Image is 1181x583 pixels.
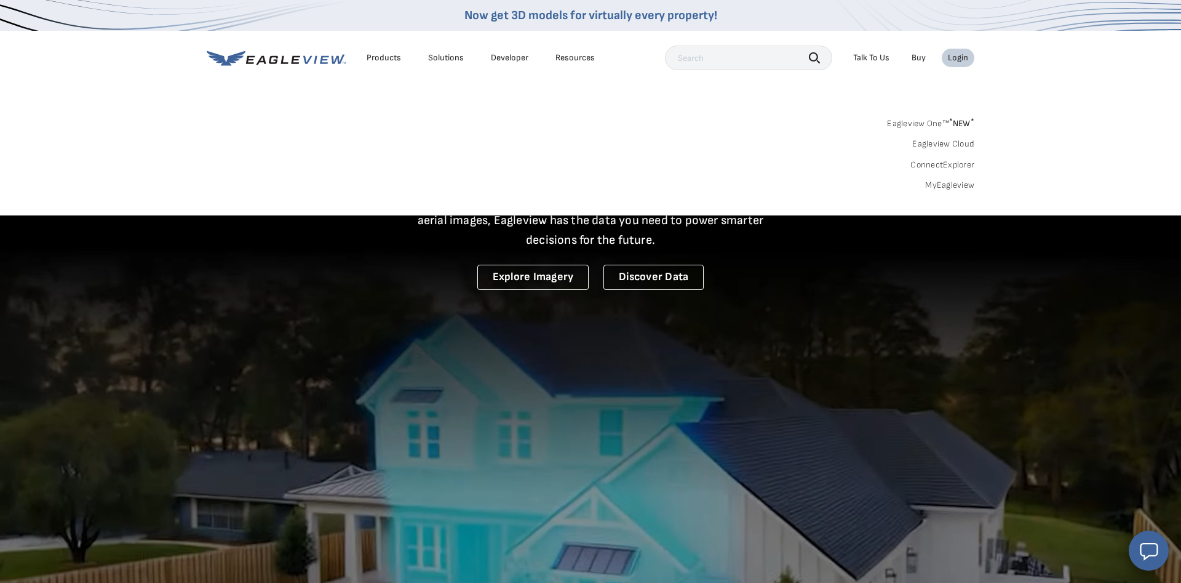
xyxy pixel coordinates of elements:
[665,46,832,70] input: Search
[887,115,974,129] a: Eagleview One™*NEW*
[491,52,528,63] a: Developer
[949,118,974,129] span: NEW
[948,52,968,63] div: Login
[367,52,401,63] div: Products
[477,265,589,290] a: Explore Imagery
[925,180,974,191] a: MyEagleview
[402,191,779,250] p: A new era starts here. Built on more than 3.5 billion high-resolution aerial images, Eagleview ha...
[555,52,595,63] div: Resources
[910,159,974,171] a: ConnectExplorer
[912,139,974,150] a: Eagleview Cloud
[912,52,926,63] a: Buy
[603,265,704,290] a: Discover Data
[1129,531,1169,571] button: Open chat window
[853,52,889,63] div: Talk To Us
[428,52,464,63] div: Solutions
[464,8,717,23] a: Now get 3D models for virtually every property!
